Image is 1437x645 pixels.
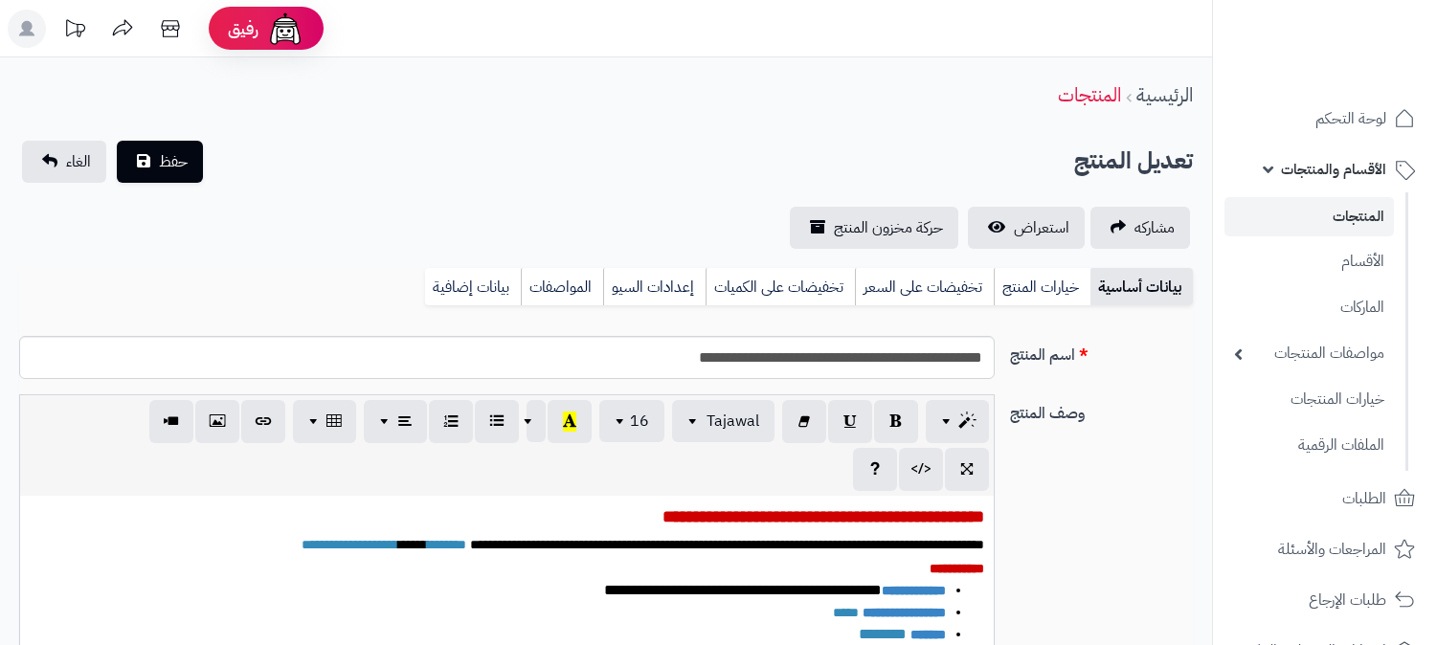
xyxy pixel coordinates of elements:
[834,216,943,239] span: حركة مخزون المنتج
[672,400,775,442] button: Tajawal
[1309,587,1386,613] span: طلبات الإرجاع
[1074,142,1193,181] h2: تعديل المنتج
[1224,379,1394,420] a: خيارات المنتجات
[1224,96,1426,142] a: لوحة التحكم
[1058,80,1121,109] a: المنتجات
[1224,526,1426,572] a: المراجعات والأسئلة
[630,410,649,433] span: 16
[1307,54,1419,94] img: logo-2.png
[1224,577,1426,623] a: طلبات الإرجاع
[1014,216,1069,239] span: استعراض
[994,268,1090,306] a: خيارات المنتج
[1224,333,1394,374] a: مواصفات المنتجات
[1134,216,1175,239] span: مشاركه
[266,10,304,48] img: ai-face.png
[968,207,1085,249] a: استعراض
[706,268,855,306] a: تخفيضات على الكميات
[22,141,106,183] a: الغاء
[521,268,603,306] a: المواصفات
[603,268,706,306] a: إعدادات السيو
[1315,105,1386,132] span: لوحة التحكم
[599,400,664,442] button: 16
[1136,80,1193,109] a: الرئيسية
[1224,197,1394,236] a: المنتجات
[51,10,99,53] a: تحديثات المنصة
[1002,394,1201,425] label: وصف المنتج
[855,268,994,306] a: تخفيضات على السعر
[1224,425,1394,466] a: الملفات الرقمية
[1224,241,1394,282] a: الأقسام
[1342,485,1386,512] span: الطلبات
[228,17,258,40] span: رفيق
[1224,287,1394,328] a: الماركات
[790,207,958,249] a: حركة مخزون المنتج
[117,141,203,183] button: حفظ
[425,268,521,306] a: بيانات إضافية
[66,150,91,173] span: الغاء
[159,150,188,173] span: حفظ
[707,410,759,433] span: Tajawal
[1090,268,1193,306] a: بيانات أساسية
[1090,207,1190,249] a: مشاركه
[1002,336,1201,367] label: اسم المنتج
[1224,476,1426,522] a: الطلبات
[1278,536,1386,563] span: المراجعات والأسئلة
[1281,156,1386,183] span: الأقسام والمنتجات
